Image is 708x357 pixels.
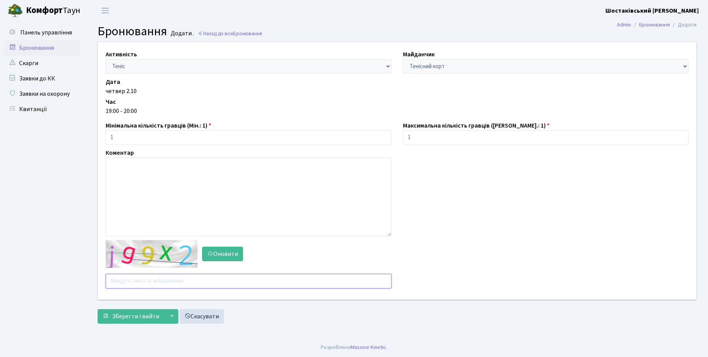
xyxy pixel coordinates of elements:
[169,30,194,37] small: Додати .
[112,312,159,321] span: Зберегти і вийти
[106,77,120,87] label: Дата
[106,97,116,106] label: Час
[233,30,262,37] span: Бронювання
[617,21,631,29] a: Admin
[96,4,115,17] button: Переключити навігацію
[20,28,72,37] span: Панель управління
[98,309,164,324] button: Зберегти і вийти
[4,102,80,117] a: Квитанції
[403,121,550,130] label: Максимальна кількість гравців ([PERSON_NAME].: 1)
[351,343,386,351] a: Massive Kinetic
[605,6,699,15] a: Шостаківський [PERSON_NAME]
[106,240,197,268] img: default
[202,247,243,261] button: Оновити
[4,40,80,56] a: Бронювання
[670,21,697,29] li: Додати
[106,87,688,96] div: четвер 2.10
[321,343,387,352] div: Розроблено .
[4,25,80,40] a: Панель управління
[106,274,392,288] input: Введіть текст із зображення
[605,17,708,33] nav: breadcrumb
[8,3,23,18] img: logo.png
[26,4,63,16] b: Комфорт
[639,21,670,29] a: Бронювання
[106,50,137,59] label: Активність
[403,50,435,59] label: Майданчик
[605,7,699,15] b: Шостаківський [PERSON_NAME]
[4,86,80,102] a: Заявки на охорону
[26,4,80,17] span: Таун
[98,23,167,40] span: Бронювання
[4,56,80,71] a: Скарги
[106,121,211,130] label: Мінімальна кількість гравців (Мін.: 1)
[106,106,688,116] div: 19:00 - 20:00
[4,71,80,86] a: Заявки до КК
[179,309,224,324] a: Скасувати
[198,30,262,37] a: Назад до всіхБронювання
[106,148,134,157] label: Коментар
